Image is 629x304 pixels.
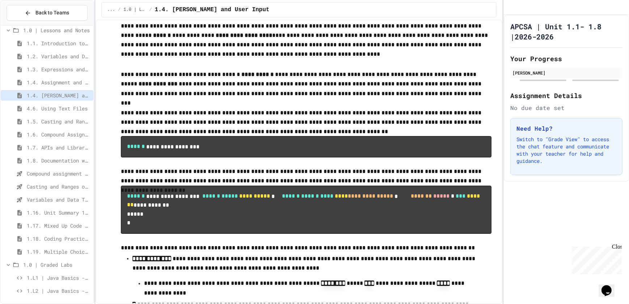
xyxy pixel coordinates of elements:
span: 1.16. Unit Summary 1a (1.1-1.6) [27,209,90,216]
span: 1.19. Multiple Choice Exercises for Unit 1a (1.1-1.6) [27,248,90,256]
div: [PERSON_NAME] [512,69,620,76]
h2: Assignment Details [510,90,622,101]
span: 1.7. APIs and Libraries [27,144,90,151]
span: Casting and Ranges of variables - Quiz [27,183,90,190]
h1: APCSA | Unit 1.1- 1.8 |2026-2026 [510,21,622,42]
button: Back to Teams [7,5,88,21]
div: No due date set [510,104,622,112]
span: 1.3. Expressions and Output [New] [27,66,90,73]
span: 1.1. Introduction to Algorithms, Programming, and Compilers [27,39,90,47]
div: Chat with us now!Close [3,3,50,46]
span: 1.0 | Lessons and Notes [123,7,146,13]
span: 4.6. Using Text Files [27,105,90,112]
span: ... [107,7,115,13]
span: 1.8. Documentation with Comments and Preconditions [27,157,90,164]
span: Compound assignment operators - Quiz [27,170,90,177]
span: 1.L1 | Java Basics - Fish Lab [27,274,90,282]
span: 1.0 | Lessons and Notes [23,26,90,34]
span: 1.4. [PERSON_NAME] and User Input [27,92,90,99]
span: 1.17. Mixed Up Code Practice 1.1-1.6 [27,222,90,229]
span: 1.0 | Graded Labs [23,261,90,269]
span: 1.4. Assignment and Input [27,79,90,86]
p: Switch to "Grade View" to access the chat feature and communicate with your teacher for help and ... [516,136,616,165]
span: / [118,7,121,13]
span: Back to Teams [35,9,69,17]
span: 1.6. Compound Assignment Operators [27,131,90,138]
span: 1.5. Casting and Ranges of Values [27,118,90,125]
span: 1.4. [PERSON_NAME] and User Input [155,5,270,14]
iframe: chat widget [599,275,622,297]
span: 1.L2 | Java Basics - Paragraphs Lab [27,287,90,295]
span: 1.18. Coding Practice 1a (1.1-1.6) [27,235,90,242]
h2: Your Progress [510,54,622,64]
span: / [149,7,152,13]
span: Variables and Data Types - Quiz [27,196,90,203]
iframe: chat widget [569,244,622,274]
span: 1.2. Variables and Data Types [27,52,90,60]
h3: Need Help? [516,124,616,133]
